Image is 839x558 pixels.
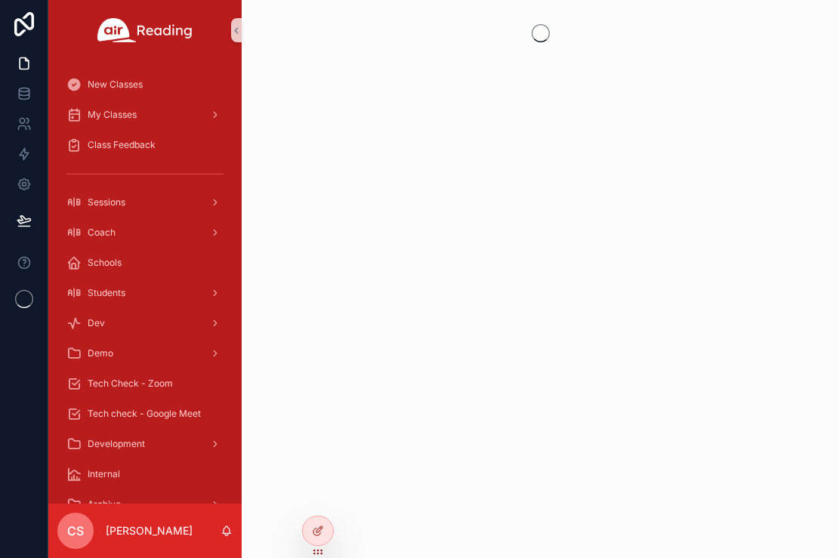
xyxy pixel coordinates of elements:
span: Archive [88,498,121,510]
span: CS [67,522,84,540]
a: Class Feedback [57,131,233,159]
a: Demo [57,340,233,367]
a: Development [57,430,233,458]
span: Dev [88,317,105,329]
a: Tech Check - Zoom [57,370,233,397]
span: My Classes [88,109,137,121]
a: Coach [57,219,233,246]
span: Tech check - Google Meet [88,408,201,420]
span: Schools [88,257,122,269]
a: My Classes [57,101,233,128]
span: Coach [88,227,116,239]
div: scrollable content [48,60,242,504]
a: Sessions [57,189,233,216]
a: Tech check - Google Meet [57,400,233,427]
span: Class Feedback [88,139,156,151]
a: Schools [57,249,233,276]
span: New Classes [88,79,143,91]
span: Students [88,287,125,299]
a: Archive [57,491,233,518]
span: Tech Check - Zoom [88,378,173,390]
img: App logo [97,18,193,42]
a: Students [57,279,233,307]
span: Internal [88,468,120,480]
a: New Classes [57,71,233,98]
span: Demo [88,347,113,359]
span: Sessions [88,196,125,208]
p: [PERSON_NAME] [106,523,193,538]
a: Dev [57,310,233,337]
span: Development [88,438,145,450]
a: Internal [57,461,233,488]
